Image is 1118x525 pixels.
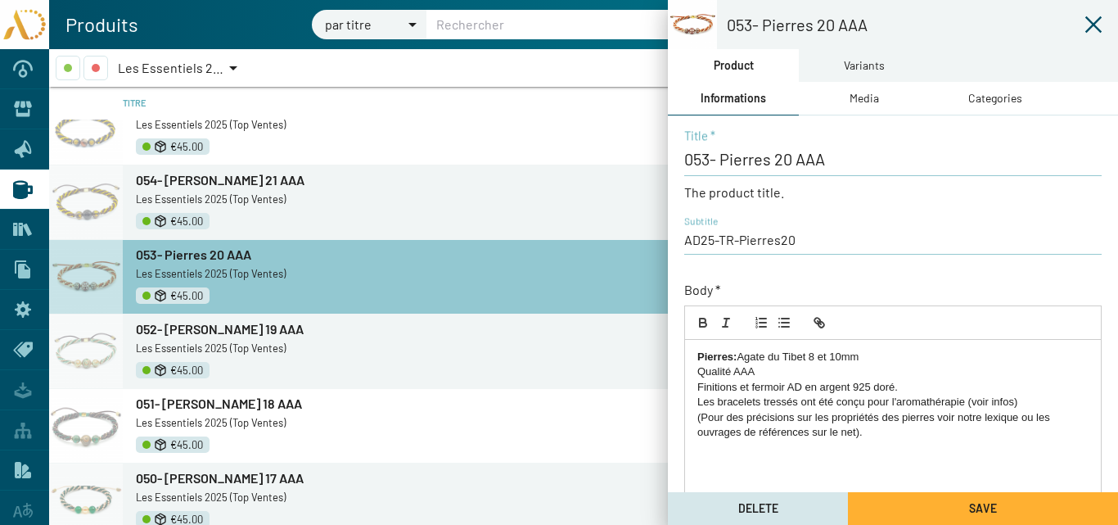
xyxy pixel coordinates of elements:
[136,267,286,280] span: Les Essentiels 2025 (Top Ventes)
[136,171,951,189] a: 054- [PERSON_NAME] 21 AAA
[170,139,203,155] span: €45.00
[968,89,1022,107] div: Categories
[123,94,147,112] div: Titre
[136,396,302,411] span: 051- [PERSON_NAME] 18 AAA
[668,492,848,525] button: Delete
[714,57,754,75] div: Product
[170,214,203,229] span: €45.00
[136,491,286,504] span: Les Essentiels 2025 (Top Ventes)
[136,342,286,355] span: Les Essentiels 2025 (Top Ventes)
[697,350,1089,364] p: Agate du Tibet 8 et 10mm
[325,16,372,32] span: par titre
[969,501,997,515] span: Save
[136,246,951,264] a: 053- Pierres 20 AAA
[136,118,286,131] span: Les Essentiels 2025 (Top Ventes)
[123,94,951,112] div: Titre
[426,10,823,39] input: Rechercher
[136,469,951,487] a: 050- [PERSON_NAME] 17 AAA
[697,364,1089,379] p: Qualité AAA
[118,60,307,75] span: Les Essentiels 2025 (Top Ventes)
[697,395,1089,410] p: Les bracelets tressés ont été conçu pour l'aromathérapie (voir infos)
[49,315,123,388] img: AD25-TR-Pierres19.png
[136,395,951,413] a: 051- [PERSON_NAME] 18 AAA
[738,501,778,515] span: Delete
[136,320,951,338] a: 052- [PERSON_NAME] 19 AAA
[49,240,123,314] img: AD25-TR-Pierres20.png
[697,351,737,363] strong: Pierres:
[49,11,138,38] h1: Produits
[136,247,251,262] span: 053- Pierres 20 AAA
[701,89,766,107] div: Informations
[136,192,286,206] span: Les Essentiels 2025 (Top Ventes)
[136,416,286,429] span: Les Essentiels 2025 (Top Ventes)
[170,363,203,378] span: €45.00
[49,91,123,165] img: AD25-TR-Pierres22.png
[848,492,1118,525] button: Save
[136,470,304,486] span: 050- [PERSON_NAME] 17 AAA
[844,57,885,75] div: Variants
[49,165,123,239] img: AD25-TR-Pierres21.png
[136,321,304,337] span: 052- [PERSON_NAME] 19 AAA
[697,380,1089,395] p: Finitions et fermoir AD en argent 925 doré.
[136,172,304,188] span: 054- [PERSON_NAME] 21 AAA
[170,437,203,453] span: €45.00
[170,288,203,304] span: €45.00
[850,89,879,107] div: Media
[697,410,1089,441] p: (Pour des précisions sur les propriétés des pierres voir notre lexique ou les ouvrages de référen...
[49,389,123,463] img: AD25-TR-Pierres18.png
[684,281,1102,299] p: Body *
